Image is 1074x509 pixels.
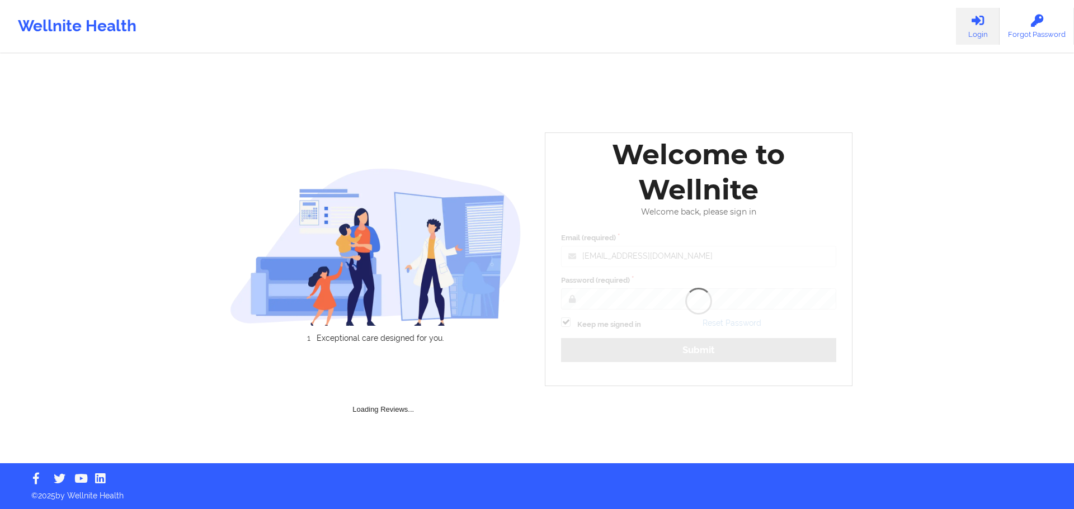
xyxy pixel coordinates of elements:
a: Forgot Password [1000,8,1074,45]
div: Loading Reviews... [230,361,538,415]
img: wellnite-auth-hero_200.c722682e.png [230,168,522,326]
p: © 2025 by Wellnite Health [23,482,1051,501]
a: Login [956,8,1000,45]
div: Welcome back, please sign in [553,207,844,217]
div: Welcome to Wellnite [553,137,844,207]
li: Exceptional care designed for you. [239,334,521,342]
